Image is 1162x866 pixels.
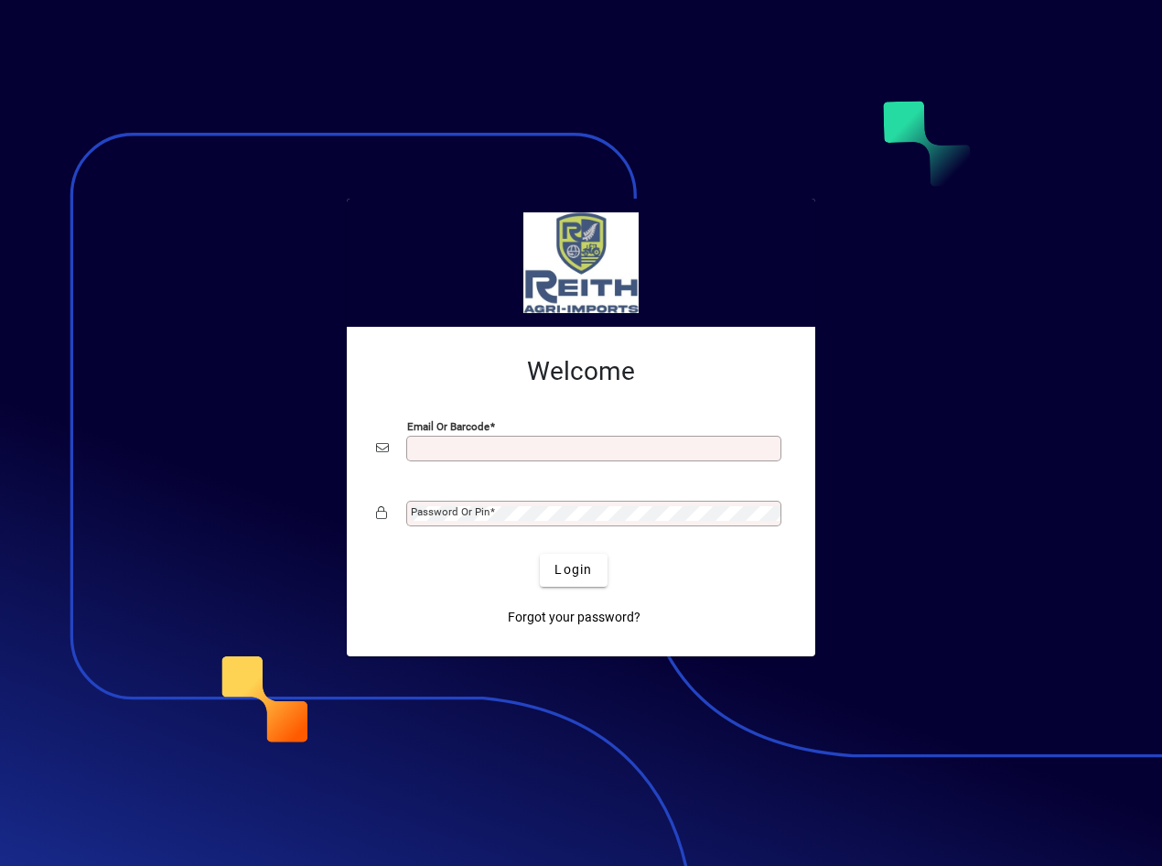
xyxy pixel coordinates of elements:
a: Forgot your password? [500,601,648,634]
button: Login [540,554,607,587]
mat-label: Password or Pin [411,505,490,518]
span: Login [554,560,592,579]
mat-label: Email or Barcode [407,419,490,432]
h2: Welcome [376,356,786,387]
span: Forgot your password? [508,608,640,627]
